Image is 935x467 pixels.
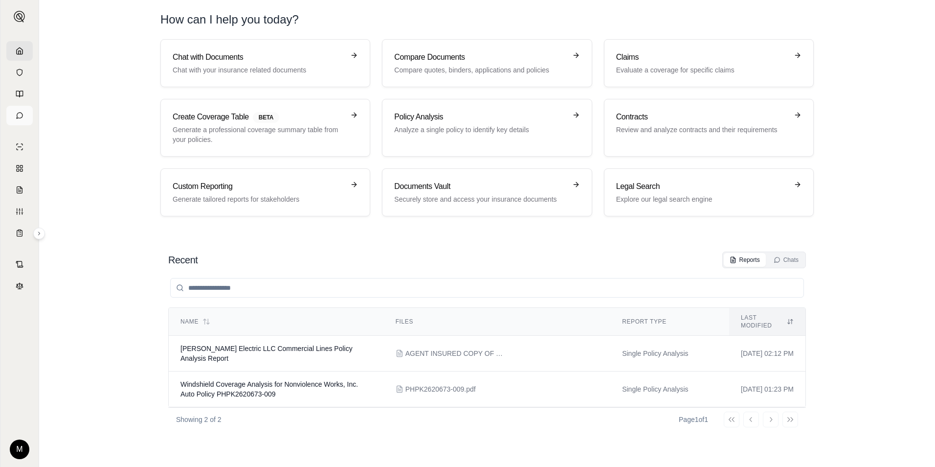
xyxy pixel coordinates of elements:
[173,181,344,192] h3: Custom Reporting
[173,194,344,204] p: Generate tailored reports for stakeholders
[382,168,592,216] a: Documents VaultSecurely store and access your insurance documents
[173,65,344,75] p: Chat with your insurance related documents
[604,99,814,157] a: ContractsReview and analyze contracts and their requirements
[394,181,566,192] h3: Documents Vault
[6,276,33,296] a: Legal Search Engine
[382,39,592,87] a: Compare DocumentsCompare quotes, binders, applications and policies
[394,194,566,204] p: Securely store and access your insurance documents
[616,111,788,123] h3: Contracts
[604,39,814,87] a: ClaimsEvaluate a coverage for specific claims
[679,415,708,424] div: Page 1 of 1
[6,255,33,274] a: Contract Analysis
[610,308,729,336] th: Report Type
[14,11,25,23] img: Expand sidebar
[616,181,788,192] h3: Legal Search
[253,112,279,123] span: BETA
[180,380,358,398] span: Windshield Coverage Analysis for Nonviolence Works, Inc. Auto Policy PHPK2620673-009
[6,84,33,104] a: Prompt Library
[768,253,804,267] button: Chats
[405,349,503,358] span: AGENT INSURED COPY OF POLICY.pdf
[6,41,33,61] a: Home
[6,180,33,200] a: Claim Coverage
[724,253,766,267] button: Reports
[394,65,566,75] p: Compare quotes, binders, applications and policies
[604,168,814,216] a: Legal SearchExplore our legal search engine
[394,125,566,135] p: Analyze a single policy to identify key details
[616,51,788,63] h3: Claims
[33,228,45,239] button: Expand sidebar
[405,384,476,394] span: PHPK2620673-009.pdf
[616,194,788,204] p: Explore our legal search engine
[10,440,29,459] div: M
[160,12,814,27] h1: How can I help you today?
[168,253,198,267] h2: Recent
[173,111,344,123] h3: Create Coverage Table
[384,308,610,336] th: Files
[741,314,794,329] div: Last modified
[382,99,592,157] a: Policy AnalysisAnalyze a single policy to identify key details
[10,7,29,26] button: Expand sidebar
[173,125,344,144] p: Generate a professional coverage summary table from your policies.
[180,318,372,326] div: Name
[730,256,760,264] div: Reports
[394,51,566,63] h3: Compare Documents
[6,63,33,82] a: Documents Vault
[173,51,344,63] h3: Chat with Documents
[176,415,222,424] p: Showing 2 of 2
[610,372,729,407] td: Single Policy Analysis
[6,223,33,243] a: Coverage Table
[160,168,370,216] a: Custom ReportingGenerate tailored reports for stakeholders
[160,99,370,157] a: Create Coverage TableBETAGenerate a professional coverage summary table from your policies.
[394,111,566,123] h3: Policy Analysis
[6,159,33,178] a: Policy Comparisons
[616,65,788,75] p: Evaluate a coverage for specific claims
[610,336,729,372] td: Single Policy Analysis
[6,137,33,157] a: Single Policy
[6,106,33,125] a: Chat
[729,372,805,407] td: [DATE] 01:23 PM
[729,336,805,372] td: [DATE] 02:12 PM
[774,256,799,264] div: Chats
[160,39,370,87] a: Chat with DocumentsChat with your insurance related documents
[616,125,788,135] p: Review and analyze contracts and their requirements
[180,345,353,362] span: Griffin's Electric LLC Commercial Lines Policy Analysis Report
[6,202,33,221] a: Custom Report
